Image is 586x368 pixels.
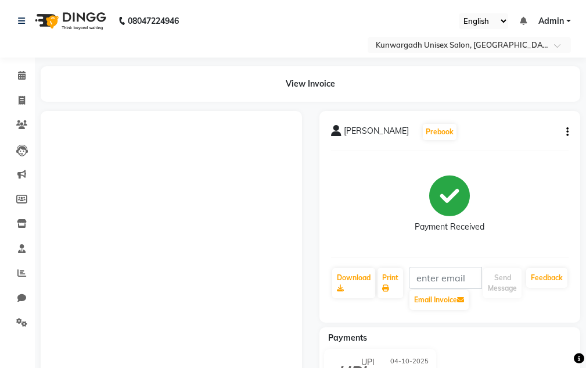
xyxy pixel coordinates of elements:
span: Admin [538,15,564,27]
span: Payments [328,333,367,343]
input: enter email [409,267,483,289]
div: View Invoice [41,66,580,102]
b: 08047224946 [128,5,179,37]
a: Download [332,268,375,298]
a: Print [378,268,403,298]
div: Payment Received [415,221,484,233]
button: Email Invoice [409,290,469,310]
button: Send Message [483,268,522,298]
span: [PERSON_NAME] [344,125,409,141]
a: Feedback [526,268,567,288]
img: logo [30,5,109,37]
button: Prebook [423,124,456,140]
